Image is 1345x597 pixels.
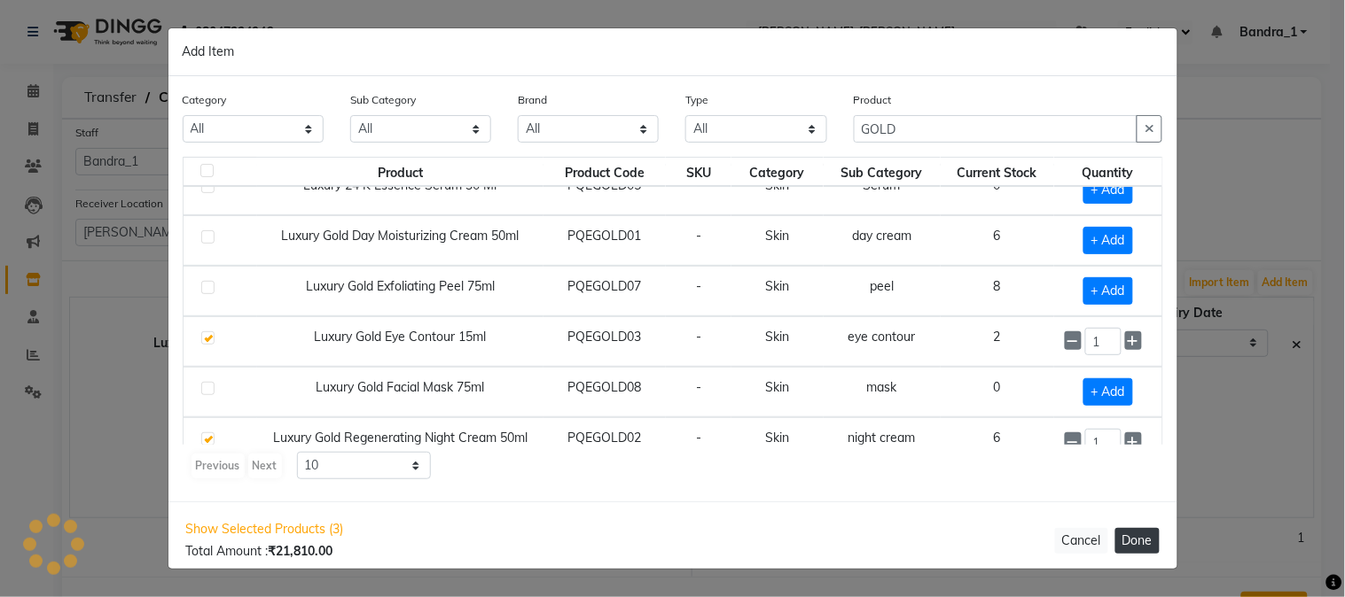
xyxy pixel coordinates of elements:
th: Current Stock [941,157,1054,187]
td: 0 [941,165,1054,215]
td: PQEGOLD05 [543,165,666,215]
td: Luxury Gold Day Moisturizing Cream 50ml [257,215,543,266]
td: 6 [941,417,1054,468]
td: night cream [824,417,941,468]
td: Luxury 24 K Essence Serum 30 Ml [257,165,543,215]
th: Quantity [1054,157,1161,187]
span: + Add [1083,378,1133,406]
td: PQEGOLD03 [543,316,666,367]
td: - [666,367,731,417]
th: Product [257,157,543,187]
td: eye contour [824,316,941,367]
td: PQEGOLD01 [543,215,666,266]
td: 8 [941,266,1054,316]
button: Done [1115,528,1160,554]
td: Skin [731,417,824,468]
input: Search or Scan Product [854,115,1138,143]
div: Add Item [168,28,1177,76]
td: - [666,417,731,468]
span: + Add [1083,277,1133,305]
b: ₹21,810.00 [269,543,333,559]
td: Skin [731,316,824,367]
th: SKU [666,157,731,187]
td: Skin [731,165,824,215]
span: + Add [1083,176,1133,204]
label: Product [854,92,892,108]
td: Skin [731,266,824,316]
td: 2 [941,316,1054,367]
td: Skin [731,367,824,417]
td: Luxury Gold Eye Contour 15ml [257,316,543,367]
label: Category [183,92,227,108]
td: PQEGOLD02 [543,417,666,468]
td: day cream [824,215,941,266]
button: Cancel [1055,528,1108,554]
label: Brand [518,92,547,108]
td: - [666,316,731,367]
td: PQEGOLD07 [543,266,666,316]
td: - [666,266,731,316]
td: peel [824,266,941,316]
td: Luxury Gold Facial Mask 75ml [257,367,543,417]
td: 6 [941,215,1054,266]
span: Total Amount : [186,543,333,559]
td: mask [824,367,941,417]
th: Category [731,157,824,187]
td: - [666,165,731,215]
td: Serum [824,165,941,215]
th: Product Code [543,157,666,187]
td: PQEGOLD08 [543,367,666,417]
td: Skin [731,215,824,266]
th: Sub Category [824,157,941,187]
span: + Add [1083,227,1133,254]
td: Luxury Gold Regenerating Night Cream 50ml [257,417,543,468]
label: Sub Category [350,92,416,108]
span: Show Selected Products (3) [186,520,344,539]
td: - [666,215,731,266]
td: Luxury Gold Exfoliating Peel 75ml [257,266,543,316]
label: Type [685,92,708,108]
td: 0 [941,367,1054,417]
